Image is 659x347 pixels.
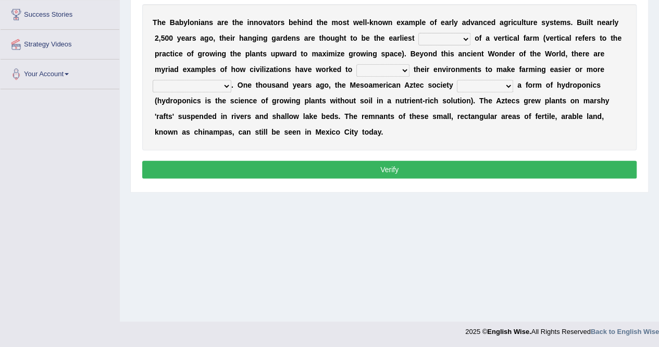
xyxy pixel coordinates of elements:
[258,34,263,42] b: n
[237,50,241,58] b: e
[159,34,161,42] b: ,
[346,18,349,27] b: t
[356,50,360,58] b: o
[559,50,561,58] b: l
[226,34,230,42] b: e
[397,50,402,58] b: e
[175,50,179,58] b: c
[404,50,406,58] b: .
[368,50,372,58] b: n
[432,50,437,58] b: d
[532,34,539,42] b: m
[498,34,502,42] b: e
[239,18,243,27] b: e
[170,50,173,58] b: t
[382,18,388,27] b: w
[221,18,224,27] b: r
[275,50,280,58] b: p
[181,34,185,42] b: e
[230,34,232,42] b: i
[289,18,293,27] b: b
[517,18,521,27] b: u
[396,18,401,27] b: e
[302,18,304,27] b: i
[569,34,571,42] b: l
[271,34,276,42] b: g
[408,34,412,42] b: s
[509,34,513,42] b: c
[155,50,159,58] b: p
[367,18,369,27] b: -
[559,34,561,42] b: i
[155,34,159,42] b: 2
[507,34,509,42] b: i
[326,50,328,58] b: i
[350,34,353,42] b: t
[165,34,169,42] b: 0
[575,34,578,42] b: r
[303,50,308,58] b: o
[488,50,494,58] b: W
[188,18,190,27] b: l
[292,50,297,58] b: d
[550,18,554,27] b: s
[263,50,267,58] b: s
[419,50,424,58] b: y
[585,34,589,42] b: e
[443,50,448,58] b: h
[209,50,215,58] b: w
[588,18,590,27] b: l
[486,34,490,42] b: a
[470,18,475,27] b: v
[401,18,405,27] b: x
[186,50,191,58] b: o
[602,34,607,42] b: o
[494,34,498,42] b: v
[617,34,621,42] b: e
[491,18,496,27] b: d
[445,18,449,27] b: a
[339,34,344,42] b: h
[328,50,334,58] b: m
[545,34,550,42] b: v
[475,18,479,27] b: a
[213,34,215,42] b: ,
[353,18,359,27] b: w
[466,18,470,27] b: d
[280,50,285,58] b: w
[247,18,249,27] b: i
[526,34,530,42] b: a
[205,18,209,27] b: n
[408,18,415,27] b: m
[513,34,517,42] b: a
[276,34,280,42] b: a
[189,34,192,42] b: r
[610,18,612,27] b: r
[470,50,473,58] b: i
[162,50,166,58] b: a
[185,34,189,42] b: a
[198,18,201,27] b: i
[502,34,504,42] b: r
[481,50,484,58] b: t
[556,50,558,58] b: r
[349,50,353,58] b: g
[543,34,546,42] b: (
[577,18,582,27] b: B
[256,50,260,58] b: n
[280,34,283,42] b: r
[201,18,205,27] b: a
[517,34,519,42] b: l
[552,50,556,58] b: o
[508,18,511,27] b: r
[157,18,162,27] b: h
[183,18,188,27] b: y
[271,50,276,58] b: u
[271,18,273,27] b: t
[578,50,582,58] b: e
[389,34,393,42] b: e
[202,50,205,58] b: r
[494,50,499,58] b: o
[153,18,157,27] b: T
[521,18,524,27] b: l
